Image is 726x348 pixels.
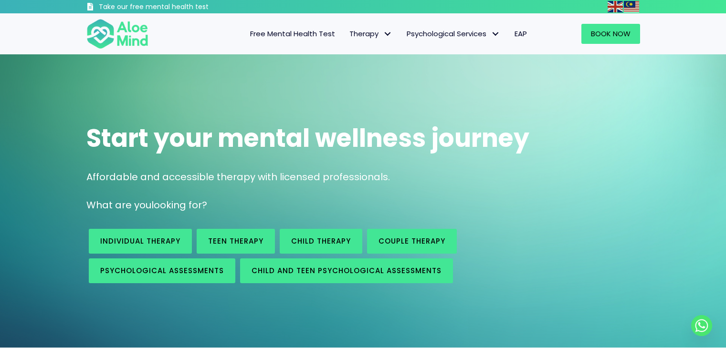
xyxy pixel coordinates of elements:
img: en [608,1,623,12]
span: EAP [515,29,527,39]
a: Child Therapy [280,229,362,254]
img: Aloe mind Logo [86,18,148,50]
a: Psychological ServicesPsychological Services: submenu [400,24,507,44]
a: Whatsapp [691,315,712,336]
span: Couple therapy [379,236,445,246]
img: ms [624,1,639,12]
a: Book Now [581,24,640,44]
a: TherapyTherapy: submenu [342,24,400,44]
span: Psychological Services: submenu [489,27,503,41]
a: English [608,1,624,12]
a: Take our free mental health test [86,2,260,13]
a: Individual therapy [89,229,192,254]
a: Malay [624,1,640,12]
span: Start your mental wellness journey [86,121,529,155]
span: Child and Teen Psychological assessments [252,266,442,276]
span: Psychological Services [407,29,500,39]
h3: Take our free mental health test [99,2,260,12]
a: Couple therapy [367,229,457,254]
span: Teen Therapy [208,236,263,246]
span: Child Therapy [291,236,351,246]
a: Teen Therapy [197,229,275,254]
a: EAP [507,24,534,44]
span: What are you [86,198,151,212]
p: Affordable and accessible therapy with licensed professionals. [86,170,640,184]
a: Free Mental Health Test [243,24,342,44]
span: Psychological assessments [100,266,224,276]
span: Therapy [349,29,392,39]
span: looking for? [151,198,207,212]
span: Individual therapy [100,236,180,246]
a: Child and Teen Psychological assessments [240,258,453,283]
span: Book Now [591,29,631,39]
span: Therapy: submenu [381,27,395,41]
nav: Menu [161,24,534,44]
a: Psychological assessments [89,258,235,283]
span: Free Mental Health Test [250,29,335,39]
